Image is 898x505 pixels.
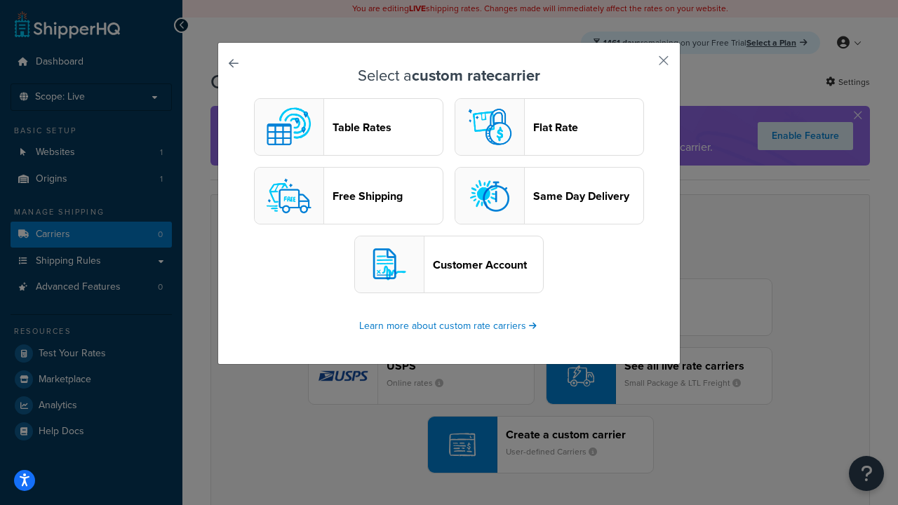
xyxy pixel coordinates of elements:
img: flat logo [462,99,518,155]
button: sameday logoSame Day Delivery [455,167,644,224]
header: Flat Rate [533,121,643,134]
img: sameday logo [462,168,518,224]
img: free logo [261,168,317,224]
img: customerAccount logo [361,236,417,292]
button: free logoFree Shipping [254,167,443,224]
header: Customer Account [433,258,543,271]
h3: Select a [253,67,645,84]
header: Table Rates [333,121,443,134]
button: flat logoFlat Rate [455,98,644,156]
header: Free Shipping [333,189,443,203]
img: custom logo [261,99,317,155]
strong: custom rate carrier [412,64,540,87]
button: custom logoTable Rates [254,98,443,156]
header: Same Day Delivery [533,189,643,203]
a: Learn more about custom rate carriers [359,318,539,333]
button: customerAccount logoCustomer Account [354,236,544,293]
